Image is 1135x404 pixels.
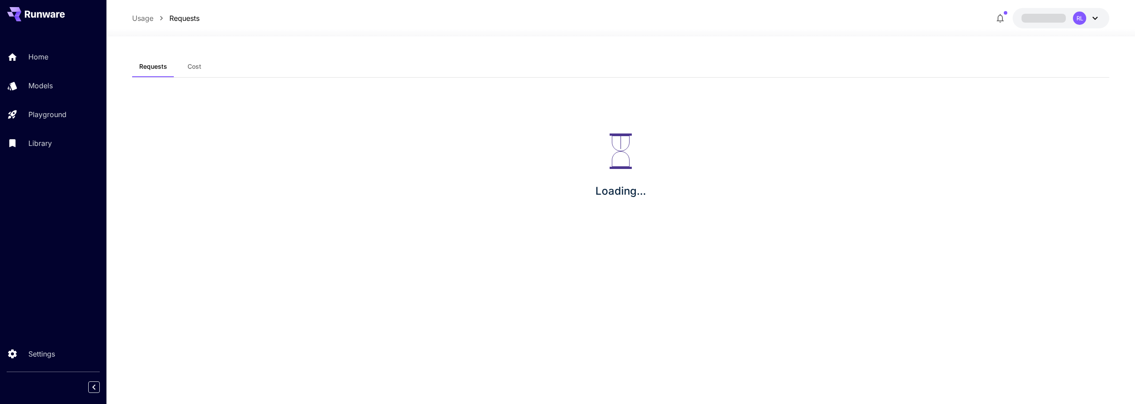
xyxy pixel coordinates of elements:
[88,381,100,393] button: Collapse sidebar
[139,63,167,71] span: Requests
[28,349,55,359] p: Settings
[95,379,106,395] div: Collapse sidebar
[28,80,53,91] p: Models
[28,138,52,149] p: Library
[1073,12,1086,25] div: RL
[28,51,48,62] p: Home
[595,183,646,199] p: Loading...
[28,109,67,120] p: Playground
[169,13,200,24] a: Requests
[132,13,200,24] nav: breadcrumb
[188,63,201,71] span: Cost
[1013,8,1109,28] button: RL
[132,13,153,24] a: Usage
